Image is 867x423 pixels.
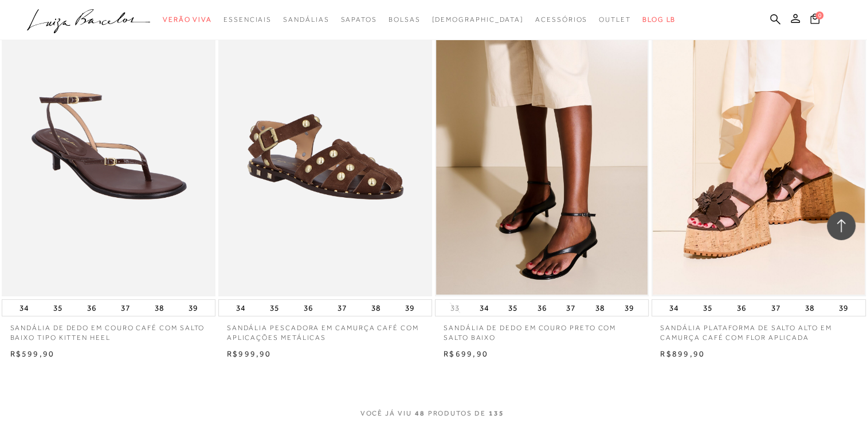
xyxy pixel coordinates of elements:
span: 135 [489,409,504,417]
a: SANDÁLIA DE DEDO EM COURO PRETO COM SALTO BAIXO [435,316,649,343]
button: 36 [300,300,316,316]
button: 37 [117,300,134,316]
a: categoryNavScreenReaderText [223,9,272,30]
span: Essenciais [223,15,272,23]
button: 38 [801,300,817,316]
button: 39 [835,300,851,316]
a: categoryNavScreenReaderText [340,9,376,30]
span: Acessórios [535,15,587,23]
span: R$599,90 [10,349,55,358]
a: SANDÁLIA DE DEDO EM COURO CAFÉ COM SALTO BAIXO TIPO KITTEN HEEL [2,316,215,343]
button: 37 [334,300,350,316]
button: 38 [592,300,608,316]
button: 38 [151,300,167,316]
button: 35 [50,300,66,316]
button: 37 [563,300,579,316]
span: BLOG LB [642,15,676,23]
button: 36 [534,300,550,316]
span: Bolsas [389,15,421,23]
button: 36 [733,300,750,316]
span: R$899,90 [660,349,705,358]
span: VOCÊ JÁ VIU PRODUTOS DE [360,409,507,417]
span: 48 [415,409,425,417]
button: 39 [185,300,201,316]
button: 38 [368,300,384,316]
span: Outlet [599,15,631,23]
button: 35 [505,300,521,316]
button: 35 [266,300,283,316]
span: [DEMOGRAPHIC_DATA] [431,15,524,23]
span: Sapatos [340,15,376,23]
span: R$999,90 [227,349,272,358]
button: 0 [807,13,823,28]
span: 0 [815,11,823,19]
span: Verão Viva [163,15,212,23]
button: 33 [447,303,463,314]
button: 37 [767,300,783,316]
a: BLOG LB [642,9,676,30]
a: noSubCategoriesText [431,9,524,30]
button: 36 [84,300,100,316]
a: categoryNavScreenReaderText [389,9,421,30]
button: 39 [402,300,418,316]
button: 34 [666,300,682,316]
a: categoryNavScreenReaderText [599,9,631,30]
button: 34 [233,300,249,316]
button: 35 [700,300,716,316]
button: 34 [476,300,492,316]
button: 34 [16,300,32,316]
span: R$699,90 [444,349,488,358]
a: SANDÁLIA PLATAFORMA DE SALTO ALTO EM CAMURÇA CAFÉ COM FLOR APLICADA [652,316,865,343]
button: 39 [621,300,637,316]
a: categoryNavScreenReaderText [163,9,212,30]
a: categoryNavScreenReaderText [535,9,587,30]
a: SANDÁLIA PESCADORA EM CAMURÇA CAFÉ COM APLICAÇÕES METÁLICAS [218,316,432,343]
span: Sandálias [283,15,329,23]
a: categoryNavScreenReaderText [283,9,329,30]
